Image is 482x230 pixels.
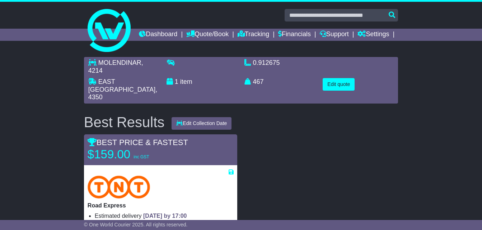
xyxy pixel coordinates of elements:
[88,147,177,162] p: $159.00
[238,29,269,41] a: Tracking
[139,29,177,41] a: Dashboard
[95,212,234,219] li: Estimated delivery
[95,220,234,226] li: Collection
[180,78,192,85] span: item
[84,222,188,227] span: © One World Courier 2025. All rights reserved.
[323,78,355,91] button: Edit quote
[80,114,168,130] div: Best Results
[143,213,187,219] span: [DATE] by 17:00
[172,117,231,130] button: Edit Collection Date
[253,59,280,66] span: 0.912675
[88,138,188,147] span: BEST PRICE & FASTEST
[98,59,141,66] span: MOLENDINAR
[88,202,234,209] p: Road Express
[88,78,155,93] span: EAST [GEOGRAPHIC_DATA]
[357,29,389,41] a: Settings
[88,86,157,101] span: , 4350
[88,176,150,198] img: TNT Domestic: Road Express
[320,29,349,41] a: Support
[134,154,149,159] span: inc GST
[88,59,143,74] span: , 4214
[278,29,311,41] a: Financials
[253,78,264,85] span: 467
[175,78,178,85] span: 1
[186,29,229,41] a: Quote/Book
